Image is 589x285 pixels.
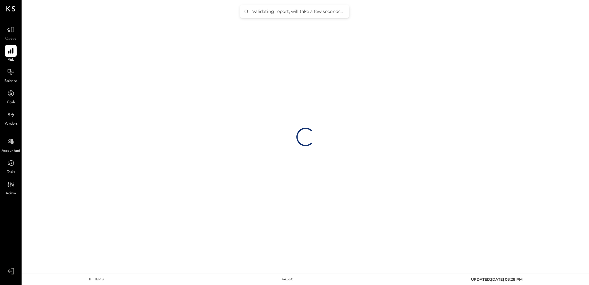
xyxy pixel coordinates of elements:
[252,9,343,14] div: Validating report, will take a few seconds...
[0,24,21,42] a: Queue
[0,66,21,84] a: Balance
[0,45,21,63] a: P&L
[282,277,293,282] div: v 4.33.0
[6,191,16,196] span: Admin
[4,79,17,84] span: Balance
[0,157,21,175] a: Tasks
[4,121,18,127] span: Vendors
[7,170,15,175] span: Tasks
[0,179,21,196] a: Admin
[471,277,522,282] span: UPDATED: [DATE] 08:28 PM
[89,277,104,282] div: 111 items
[7,100,15,105] span: Cash
[7,57,14,63] span: P&L
[5,36,17,42] span: Queue
[0,136,21,154] a: Accountant
[0,88,21,105] a: Cash
[0,109,21,127] a: Vendors
[2,148,20,154] span: Accountant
